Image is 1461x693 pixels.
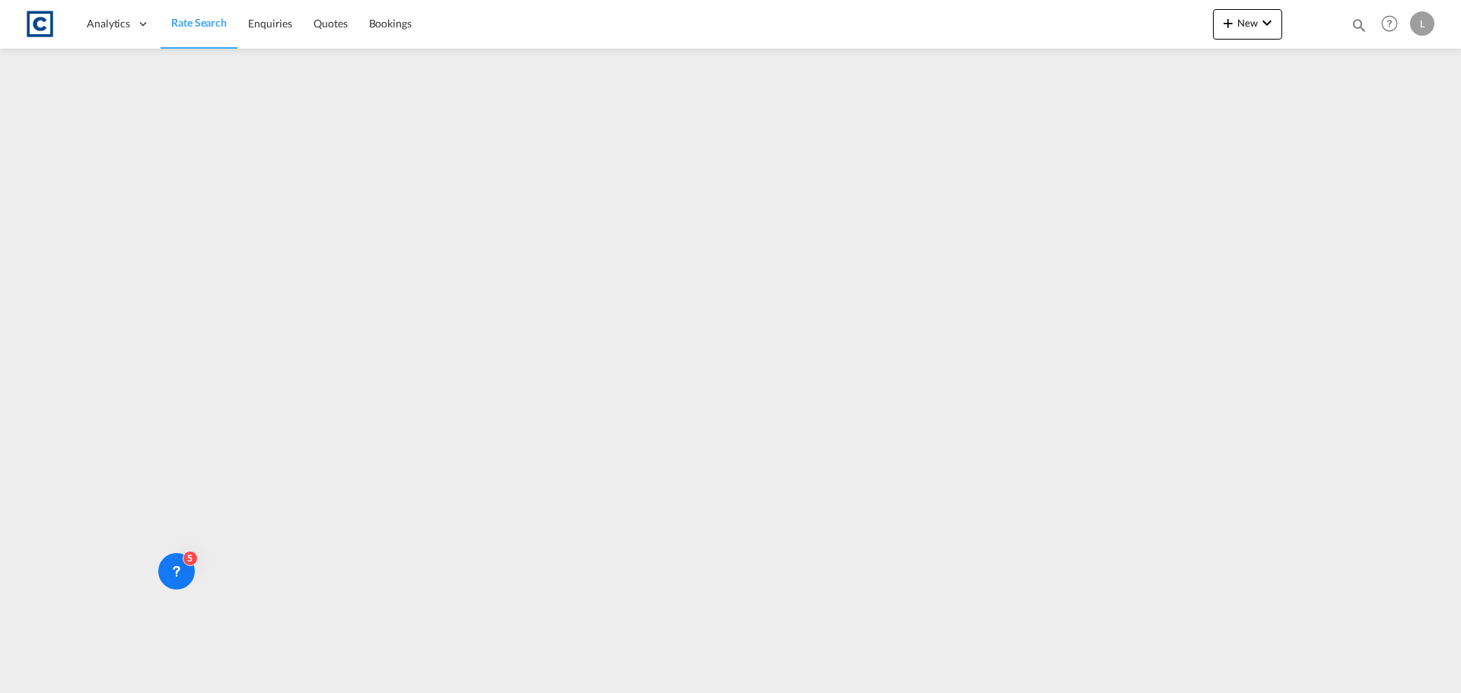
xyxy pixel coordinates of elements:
div: Help [1377,11,1410,38]
span: New [1219,17,1276,29]
div: L [1410,11,1434,36]
span: Quotes [314,17,347,30]
img: 1fdb9190129311efbfaf67cbb4249bed.jpeg [23,7,57,41]
span: Help [1377,11,1402,37]
span: Enquiries [248,17,292,30]
button: icon-plus 400-fgNewicon-chevron-down [1213,9,1282,40]
div: icon-magnify [1351,17,1367,40]
md-icon: icon-magnify [1351,17,1367,33]
span: Bookings [369,17,412,30]
md-icon: icon-plus 400-fg [1219,14,1237,32]
span: Analytics [87,16,130,31]
md-icon: icon-chevron-down [1258,14,1276,32]
span: Rate Search [171,16,227,29]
